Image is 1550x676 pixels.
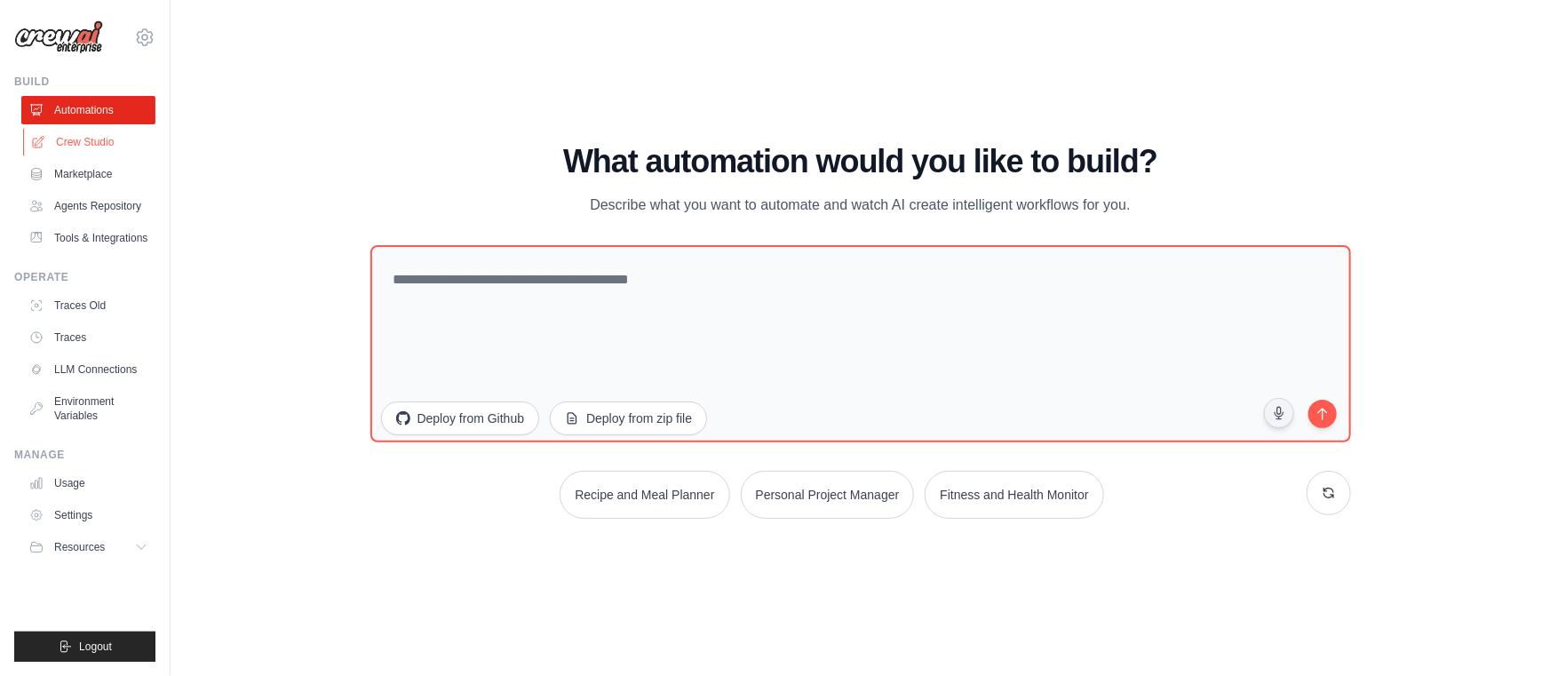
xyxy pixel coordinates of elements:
a: Settings [21,501,155,529]
a: Automations [21,96,155,124]
h1: What automation would you like to build? [370,144,1351,179]
button: Deploy from zip file [550,402,707,435]
a: Tools & Integrations [21,224,155,252]
button: Deploy from Github [381,402,540,435]
a: LLM Connections [21,355,155,384]
button: Fitness and Health Monitor [925,471,1103,519]
div: Build [14,75,155,89]
button: Logout [14,632,155,662]
div: Manage [14,448,155,462]
span: Logout [79,640,112,654]
a: Marketplace [21,160,155,188]
button: Recipe and Meal Planner [560,471,729,519]
a: Crew Studio [23,128,157,156]
img: Logo [14,20,103,54]
div: Operate [14,270,155,284]
a: Usage [21,469,155,497]
p: Describe what you want to automate and watch AI create intelligent workflows for you. [562,194,1159,217]
a: Agents Repository [21,192,155,220]
a: Environment Variables [21,387,155,430]
button: Personal Project Manager [741,471,915,519]
a: Traces [21,323,155,352]
span: Resources [54,540,105,554]
button: Resources [21,533,155,561]
a: Traces Old [21,291,155,320]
